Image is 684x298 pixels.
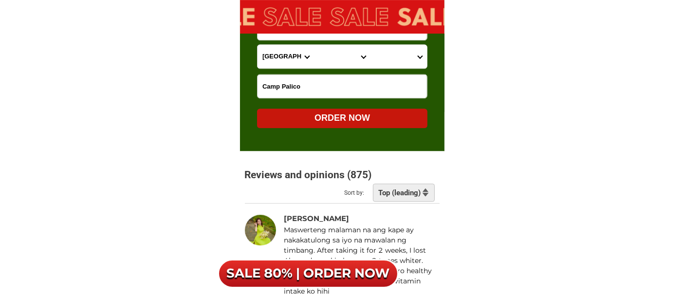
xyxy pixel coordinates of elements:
[245,169,381,181] h2: Reviews and opinions (875)
[284,214,405,223] p: [PERSON_NAME]
[284,225,439,297] p: Maswerteng malaman na ang kape ay nakakatulong sa iyo na mawalan ng timbang. After taking it for ...
[218,258,399,275] h6: SALE 80% | ORDER NOW
[314,45,370,68] select: Select district
[370,45,427,68] select: Select commune
[258,45,314,68] select: Select province
[378,188,424,197] h2: Top (leading)
[344,188,388,197] h2: Sort by:
[258,74,427,98] input: Input LANDMARKOFLOCATION
[257,112,427,125] div: ORDER NOW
